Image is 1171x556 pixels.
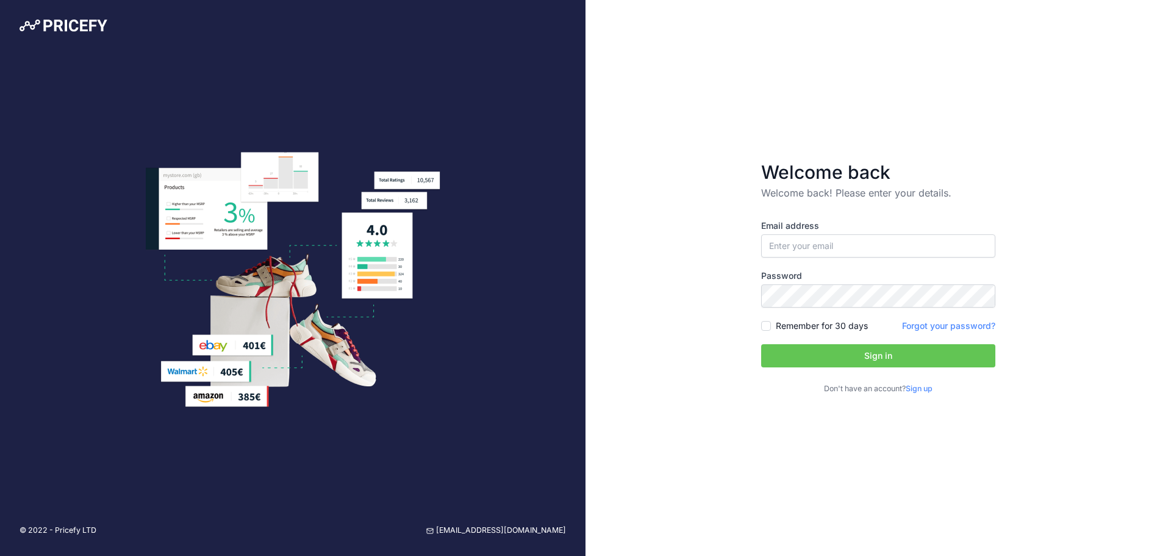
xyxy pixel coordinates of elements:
[761,270,995,282] label: Password
[761,161,995,183] h3: Welcome back
[776,320,868,332] label: Remember for 30 days
[761,344,995,367] button: Sign in
[426,525,566,536] a: [EMAIL_ADDRESS][DOMAIN_NAME]
[761,234,995,258] input: Enter your email
[761,186,995,200] p: Welcome back! Please enter your details.
[902,320,995,331] a: Forgot your password?
[20,525,96,536] p: © 2022 - Pricefy LTD
[20,20,107,32] img: Pricefy
[761,383,995,395] p: Don't have an account?
[761,220,995,232] label: Email address
[906,384,933,393] a: Sign up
